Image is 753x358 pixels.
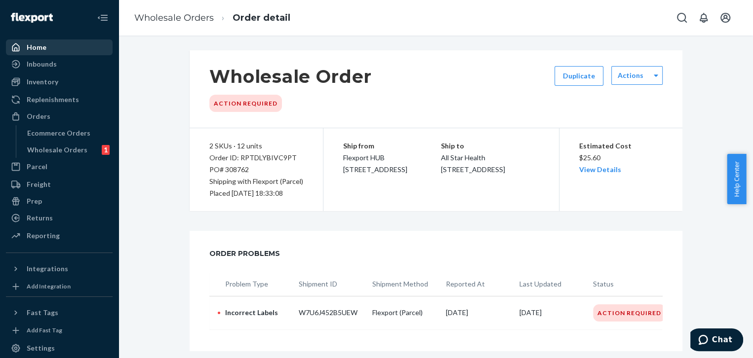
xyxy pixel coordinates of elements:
button: Open Search Box [672,8,692,28]
p: Reported At [446,279,512,289]
div: Orders [27,111,50,121]
div: Action Required [593,304,666,322]
p: [DATE] [446,308,512,318]
div: 2 SKUs · 12 units [209,140,303,152]
div: Add Fast Tag [27,326,62,334]
h1: Wholesale Order [209,66,372,87]
p: [DATE] [519,308,585,318]
div: 1 [102,145,110,155]
p: Shipment Method [372,279,438,289]
div: Parcel [27,162,47,172]
p: Estimated Cost [579,140,663,152]
iframe: Opens a widget where you can chat to one of our agents [690,328,743,353]
p: Ship from [343,140,441,152]
div: Home [27,42,46,52]
a: Freight [6,177,113,192]
div: Returns [27,213,53,223]
a: Add Fast Tag [6,324,113,336]
button: Open account menu [715,8,735,28]
a: Home [6,39,113,55]
a: Reporting [6,228,113,244]
p: Last Updated [519,279,585,289]
div: Add Integration [27,282,71,290]
a: Orders [6,108,113,124]
div: Fast Tags [27,308,58,318]
p: Status [593,279,655,289]
div: Replenishments [27,95,79,105]
button: Integrations [6,261,113,277]
button: Close Navigation [93,8,113,28]
p: Incorrect Labels [225,308,291,318]
div: Action Required [209,95,282,112]
p: Flexport (Parcel) [372,308,438,318]
div: Freight [27,179,51,189]
a: Inbounds [6,56,113,72]
a: Replenishments [6,92,113,107]
p: Shipping with Flexport (Parcel) [209,176,303,187]
ol: breadcrumbs [126,3,298,33]
div: Wholesale Orders [27,145,87,155]
p: Ship to [441,140,539,152]
a: Wholesale Orders1 [22,142,113,158]
a: Parcel [6,159,113,175]
div: Placed [DATE] 18:33:08 [209,187,303,199]
div: Inbounds [27,59,57,69]
label: Actions [618,71,643,80]
div: Inventory [27,77,58,87]
p: Problem Type [225,279,291,289]
a: Ecommerce Orders [22,125,113,141]
span: Flexport HUB [STREET_ADDRESS] [343,153,407,174]
div: PO# 308762 [209,164,303,176]
a: Inventory [6,74,113,90]
button: Help Center [727,154,746,204]
a: Returns [6,210,113,226]
button: Fast Tags [6,305,113,321]
div: Prep [27,196,42,206]
a: Add Integration [6,281,113,292]
a: Settings [6,340,113,356]
div: Integrations [27,264,68,274]
p: W7U6J452B5UEW [299,308,364,318]
div: Settings [27,343,55,353]
span: All Star Health [STREET_ADDRESS] [441,153,505,174]
img: Flexport logo [11,13,53,23]
a: Wholesale Orders [134,12,214,23]
p: Shipment ID [299,279,364,289]
div: Reporting [27,231,60,241]
button: Open notifications [694,8,713,28]
a: Order detail [233,12,290,23]
div: $25.60 [579,140,663,176]
div: Ecommerce Orders [27,128,90,138]
div: Order Problems [209,243,663,260]
a: View Details [579,165,621,174]
div: Order ID: RPTDLYBIVC9PT [209,152,303,164]
button: Duplicate [555,66,603,86]
a: Prep [6,193,113,209]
